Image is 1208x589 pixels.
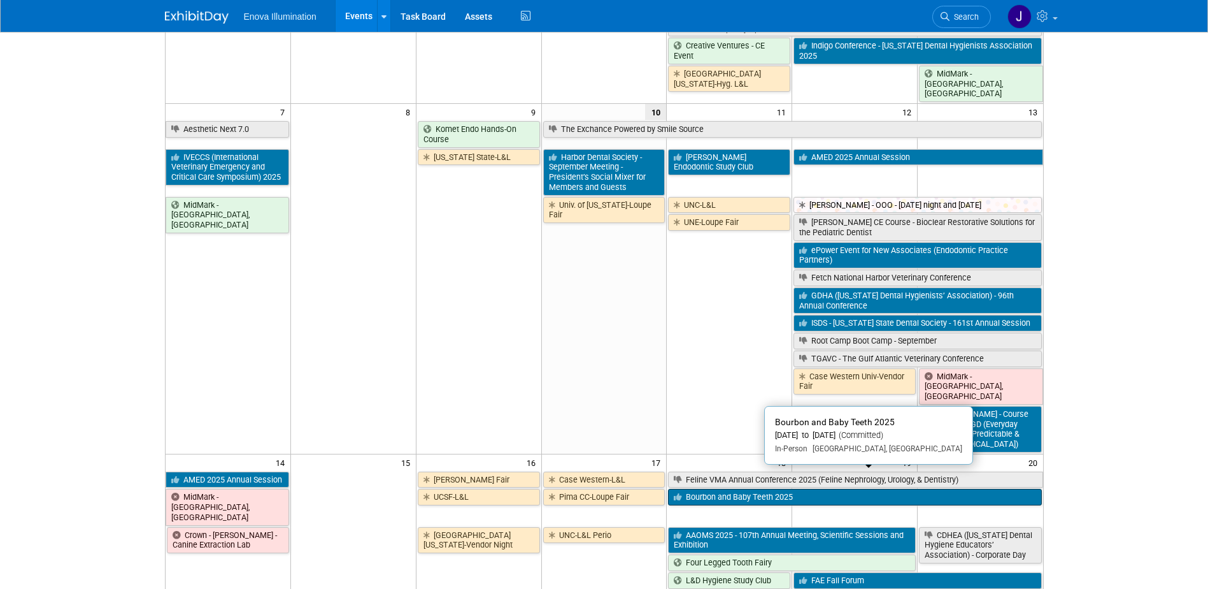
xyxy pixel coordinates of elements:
a: [PERSON_NAME] CE Course - Bioclear Restorative Solutions for the Pediatric Dentist [793,214,1041,240]
a: FAE Fall Forum [793,572,1041,589]
img: ExhibitDay [165,11,229,24]
img: Janelle Tlusty [1007,4,1032,29]
a: Bourbon and Baby Teeth 2025 [668,489,1041,505]
a: The Exchance Powered by Smile Source [543,121,1042,138]
a: L&D Hygiene Study Club [668,572,790,589]
span: In-Person [775,444,807,453]
a: Case Western Univ-Vendor Fair [793,368,916,395]
a: UNE-Loupe Fair [668,214,790,231]
a: [PERSON_NAME] - OOO - [DATE] night and [DATE] [793,197,1041,214]
span: 8 [404,104,416,120]
a: [PERSON_NAME] Endodontic Study Club [668,149,790,175]
a: UNC-L&L Perio [543,527,665,544]
a: UCSF-L&L [418,489,540,505]
span: 12 [901,104,917,120]
a: Aesthetic Next 7.0 [166,121,289,138]
a: [US_STATE] State-L&L [418,149,540,166]
a: Pima CC-Loupe Fair [543,489,665,505]
a: Komet Endo Hands-On Course [418,121,540,147]
a: Feline VMA Annual Conference 2025 (Feline Nephrology, Urology, & Dentistry) [668,472,1042,488]
span: 15 [400,454,416,470]
div: [DATE] to [DATE] [775,430,962,441]
span: 20 [1027,454,1043,470]
a: AMED 2025 Annual Session [793,149,1042,166]
a: Root Camp Boot Camp - September [793,333,1041,349]
a: UNC-L&L [668,197,790,214]
a: MidMark - [GEOGRAPHIC_DATA], [GEOGRAPHIC_DATA] [919,368,1042,405]
span: 13 [1027,104,1043,120]
a: Univ. of [US_STATE]-Loupe Fair [543,197,665,223]
a: Creative Ventures - CE Event [668,38,790,64]
a: AMED 2025 Annual Session [166,472,289,488]
a: ePower Event for New Associates (Endodontic Practice Partners) [793,242,1041,268]
a: Four Legged Tooth Fairy [668,555,916,571]
span: Search [949,12,979,22]
a: IVECCS (International Veterinary Emergency and Critical Care Symposium) 2025 [166,149,289,185]
span: [GEOGRAPHIC_DATA], [GEOGRAPHIC_DATA] [807,444,962,453]
span: 17 [650,454,666,470]
span: Bourbon and Baby Teeth 2025 [775,417,895,427]
a: Crown - [PERSON_NAME] - Canine Extraction Lab [167,527,289,553]
span: 7 [279,104,290,120]
a: GDHA ([US_STATE] Dental Hygienists’ Association) - 96th Annual Conference [793,287,1041,314]
a: Fetch National Harbor Veterinary Conference [793,270,1041,286]
a: ISDS - [US_STATE] State Dental Society - 161st Annual Session [793,315,1041,331]
span: (Committed) [835,430,883,440]
a: [PERSON_NAME] Fair [418,472,540,488]
a: [GEOGRAPHIC_DATA][US_STATE]-Hyg. L&L [668,66,790,92]
span: 10 [645,104,666,120]
span: 9 [530,104,541,120]
a: MidMark - [GEOGRAPHIC_DATA], [GEOGRAPHIC_DATA] [166,197,289,233]
a: [GEOGRAPHIC_DATA][US_STATE]-Vendor Night [418,527,540,553]
a: MidMark - [GEOGRAPHIC_DATA], [GEOGRAPHIC_DATA] [919,66,1042,102]
a: MidMark - [GEOGRAPHIC_DATA], [GEOGRAPHIC_DATA] [166,489,289,525]
a: Indigo Conference - [US_STATE] Dental Hygienists Association 2025 [793,38,1041,64]
span: 11 [776,104,792,120]
a: [PERSON_NAME] - Course with NorCalAGD (Everyday Root Canals: Predictable & Reliable [MEDICAL_DATA]) [919,406,1041,453]
a: Harbor Dental Society - September Meeting - President’s Social Mixer for Members and Guests [543,149,665,196]
a: Case Western-L&L [543,472,665,488]
span: 14 [274,454,290,470]
span: 16 [525,454,541,470]
a: TGAVC - The Gulf Atlantic Veterinary Conference [793,351,1041,367]
span: Enova Illumination [244,11,316,22]
a: AAOMS 2025 - 107th Annual Meeting, Scientific Sessions and Exhibition [668,527,916,553]
a: Search [932,6,991,28]
a: CDHEA ([US_STATE] Dental Hygiene Educators’ Association) - Corporate Day [919,527,1041,564]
